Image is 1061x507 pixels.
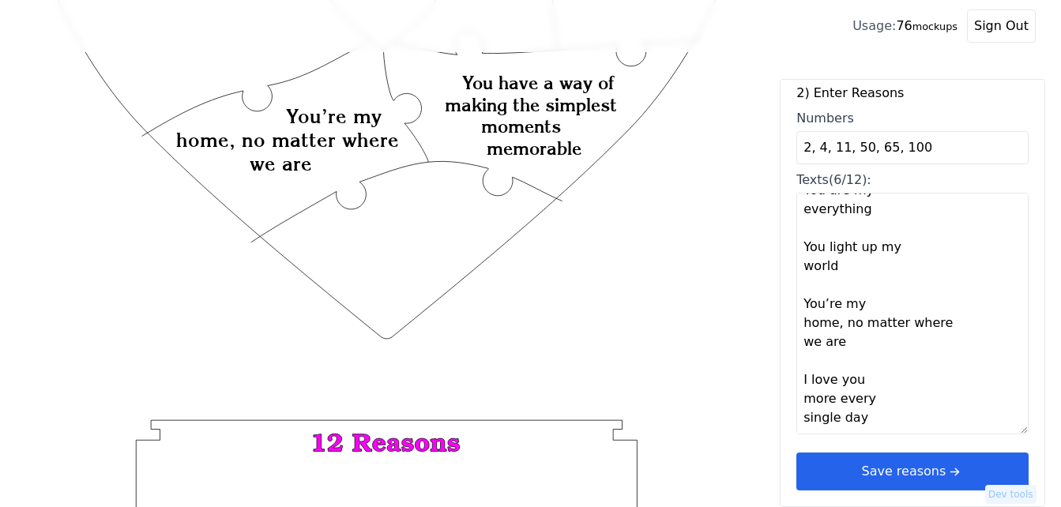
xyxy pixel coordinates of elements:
[985,485,1037,504] button: Dev tools
[481,115,561,137] text: moments
[852,18,896,33] span: Usage:
[446,94,618,115] text: making the simplest
[852,17,958,36] div: 76
[796,453,1029,490] button: Save reasonsarrow right short
[250,152,312,175] text: we are
[796,131,1029,164] input: Numbers
[967,9,1036,43] button: Sign Out
[912,21,958,32] small: mockups
[796,171,1029,190] div: Texts
[796,84,1029,103] label: 2) Enter Reasons
[177,128,400,152] text: home, no matter where
[796,109,1029,128] div: Numbers
[286,104,382,128] text: You’re my
[946,463,963,480] svg: arrow right short
[487,137,581,159] text: memorable
[462,72,615,93] text: You have a way of
[829,172,871,187] span: (6/12):
[796,193,1029,434] textarea: Texts(6/12):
